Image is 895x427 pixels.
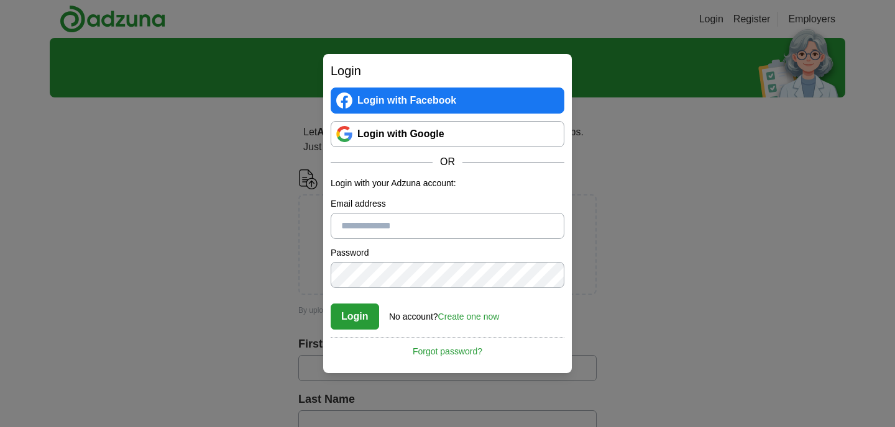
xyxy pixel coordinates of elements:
a: Login with Google [331,121,564,147]
div: No account? [389,303,499,323]
label: Password [331,246,564,259]
a: Login with Facebook [331,88,564,114]
button: Login [331,303,379,330]
a: Create one now [438,312,500,321]
p: Login with your Adzuna account: [331,177,564,190]
a: Forgot password? [331,337,564,358]
h2: Login [331,61,564,80]
span: OR [433,155,462,169]
label: Email address [331,197,564,210]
